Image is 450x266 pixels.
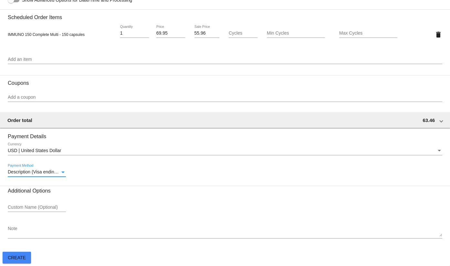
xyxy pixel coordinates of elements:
mat-icon: delete [434,31,442,39]
input: Sale Price [194,31,220,36]
span: IMMUNO 150 Complete Multi - 150 capsules [8,32,85,37]
input: Max Cycles [339,31,397,36]
mat-select: Currency [8,148,442,153]
input: Quantity [120,31,149,36]
button: Create [3,252,31,263]
span: Create [8,255,26,260]
span: 63.46 [423,117,435,123]
h3: Additional Options [8,188,442,194]
h3: Coupons [8,75,442,86]
input: Custom Name (Optional) [8,205,66,210]
span: Order total [7,117,32,123]
input: Min Cycles [267,31,325,36]
span: USD | United States Dollar [8,148,61,153]
h3: Payment Details [8,128,442,139]
input: Price [156,31,185,36]
mat-select: Payment Method [8,170,66,175]
h3: Scheduled Order Items [8,9,442,20]
input: Add an item [8,57,442,62]
input: Cycles [229,31,257,36]
span: Description (Visa ending in 7219 (expires [CREDIT_CARD_DATA])) GatewayCustomerId (710824368) Gate... [8,169,280,174]
input: Add a coupon [8,95,442,100]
